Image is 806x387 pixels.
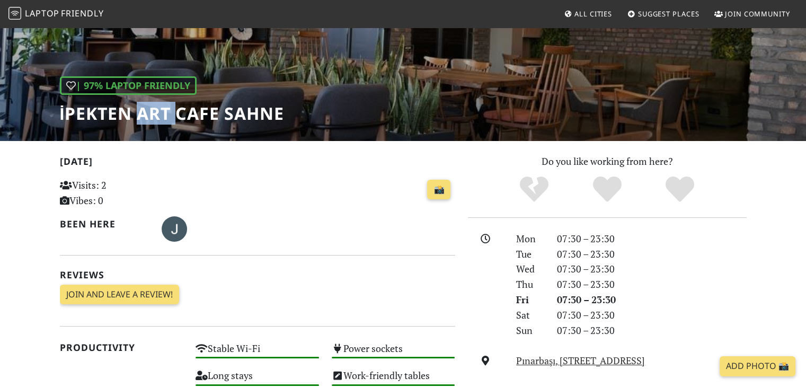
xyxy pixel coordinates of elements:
[710,4,794,23] a: Join Community
[162,222,187,234] span: John Tarhan
[574,9,612,19] span: All Cities
[60,218,149,230] h2: Been here
[60,342,183,353] h2: Productivity
[510,277,550,292] div: Thu
[551,231,753,247] div: 07:30 – 23:30
[571,175,644,204] div: Yes
[468,154,747,169] p: Do you like working from here?
[25,7,59,19] span: Laptop
[551,323,753,338] div: 07:30 – 23:30
[60,269,455,280] h2: Reviews
[60,285,179,305] a: Join and leave a review!
[551,292,753,307] div: 07:30 – 23:30
[516,354,645,367] a: Pınarbaşı, [STREET_ADDRESS]
[60,156,455,171] h2: [DATE]
[189,340,325,367] div: Stable Wi-Fi
[61,7,103,19] span: Friendly
[510,292,550,307] div: Fri
[551,247,753,262] div: 07:30 – 23:30
[498,175,571,204] div: No
[8,5,104,23] a: LaptopFriendly LaptopFriendly
[60,103,285,124] h1: İpekten Art Cafe Sahne
[623,4,704,23] a: Suggest Places
[551,261,753,277] div: 07:30 – 23:30
[551,307,753,323] div: 07:30 – 23:30
[162,216,187,242] img: 4451-john-tarhan.jpg
[551,277,753,292] div: 07:30 – 23:30
[8,7,21,20] img: LaptopFriendly
[638,9,699,19] span: Suggest Places
[510,261,550,277] div: Wed
[510,323,550,338] div: Sun
[60,178,183,208] p: Visits: 2 Vibes: 0
[643,175,716,204] div: Definitely!
[510,307,550,323] div: Sat
[427,180,450,200] a: 📸
[60,76,197,95] div: | 97% Laptop Friendly
[725,9,790,19] span: Join Community
[560,4,616,23] a: All Cities
[325,340,462,367] div: Power sockets
[510,247,550,262] div: Tue
[510,231,550,247] div: Mon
